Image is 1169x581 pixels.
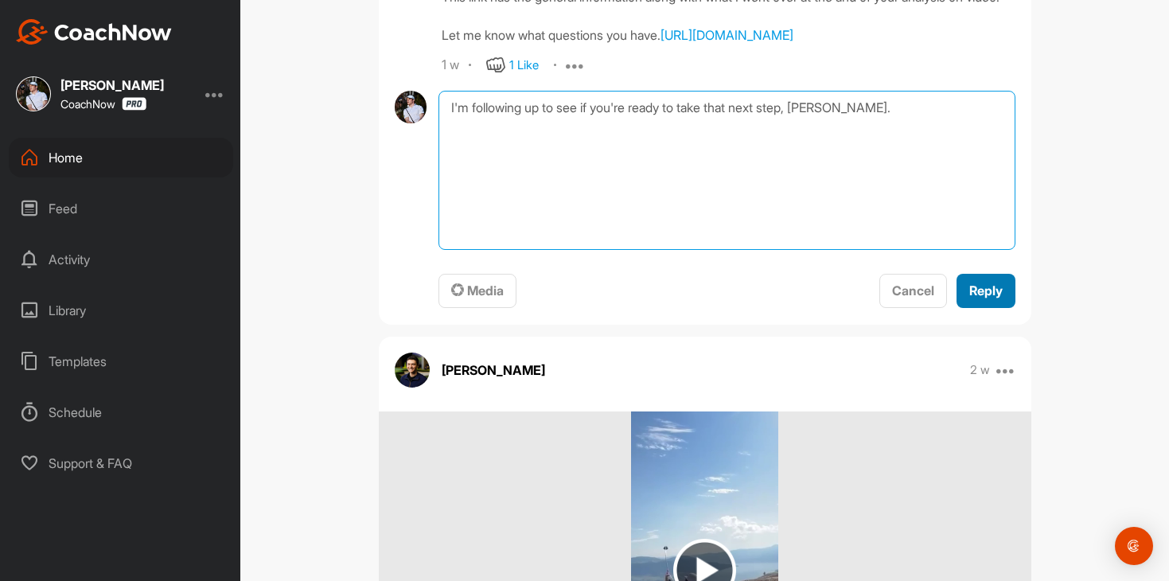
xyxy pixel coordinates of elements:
div: Library [9,290,233,330]
p: 2 w [970,362,990,378]
div: Activity [9,240,233,279]
textarea: I'm following up to see if you're ready to take that next step, [PERSON_NAME]. [438,91,1015,250]
button: Reply [957,274,1015,308]
button: Media [438,274,516,308]
div: 1 Like [509,57,539,75]
img: square_69e7ce49b8ac85affed7bcbb6ba4170a.jpg [16,76,51,111]
img: avatar [395,353,430,388]
span: Cancel [892,283,934,298]
img: CoachNow Pro [122,97,146,111]
p: [PERSON_NAME] [442,361,545,380]
div: Home [9,138,233,177]
div: [PERSON_NAME] [60,79,164,92]
div: 1 w [442,57,459,73]
button: Cancel [879,274,947,308]
div: Open Intercom Messenger [1115,527,1153,565]
img: avatar [395,91,427,123]
img: CoachNow [16,19,172,45]
div: Templates [9,341,233,381]
div: CoachNow [60,97,146,111]
span: Reply [969,283,1003,298]
a: [URL][DOMAIN_NAME] [660,27,793,43]
div: Schedule [9,392,233,432]
div: Feed [9,189,233,228]
span: Media [451,283,504,298]
div: Support & FAQ [9,443,233,483]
